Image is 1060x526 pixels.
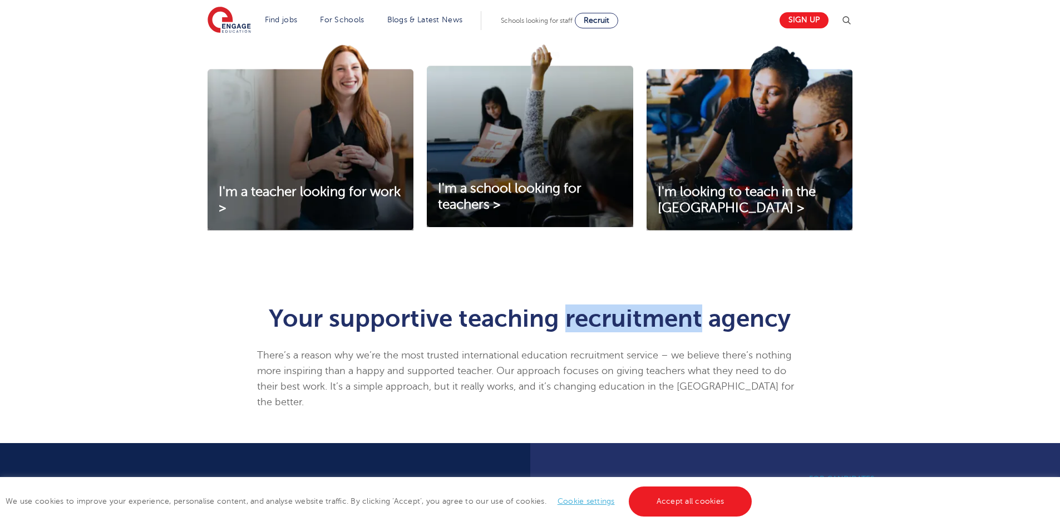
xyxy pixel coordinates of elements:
[208,45,413,230] img: I'm a teacher looking for work
[427,181,633,213] a: I'm a school looking for teachers >
[208,184,413,217] a: I'm a teacher looking for work >
[558,497,615,505] a: Cookie settings
[219,184,401,215] span: I'm a teacher looking for work >
[257,350,794,407] span: There’s a reason why we’re the most trusted international education recruitment service – we beli...
[208,7,251,35] img: Engage Education
[265,16,298,24] a: Find jobs
[438,181,581,212] span: I'm a school looking for teachers >
[780,12,829,28] a: Sign up
[647,184,852,217] a: I'm looking to teach in the [GEOGRAPHIC_DATA] >
[809,474,1050,485] h6: For Candidates
[629,486,752,517] a: Accept all cookies
[647,45,852,230] img: I'm looking to teach in the UK
[427,45,633,227] img: I'm a school looking for teachers
[387,16,463,24] a: Blogs & Latest News
[575,13,618,28] a: Recruit
[658,184,816,215] span: I'm looking to teach in the [GEOGRAPHIC_DATA] >
[320,16,364,24] a: For Schools
[501,17,573,24] span: Schools looking for staff
[584,16,609,24] span: Recruit
[6,497,755,505] span: We use cookies to improve your experience, personalise content, and analyse website traffic. By c...
[257,306,803,331] h1: Your supportive teaching recruitment agency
